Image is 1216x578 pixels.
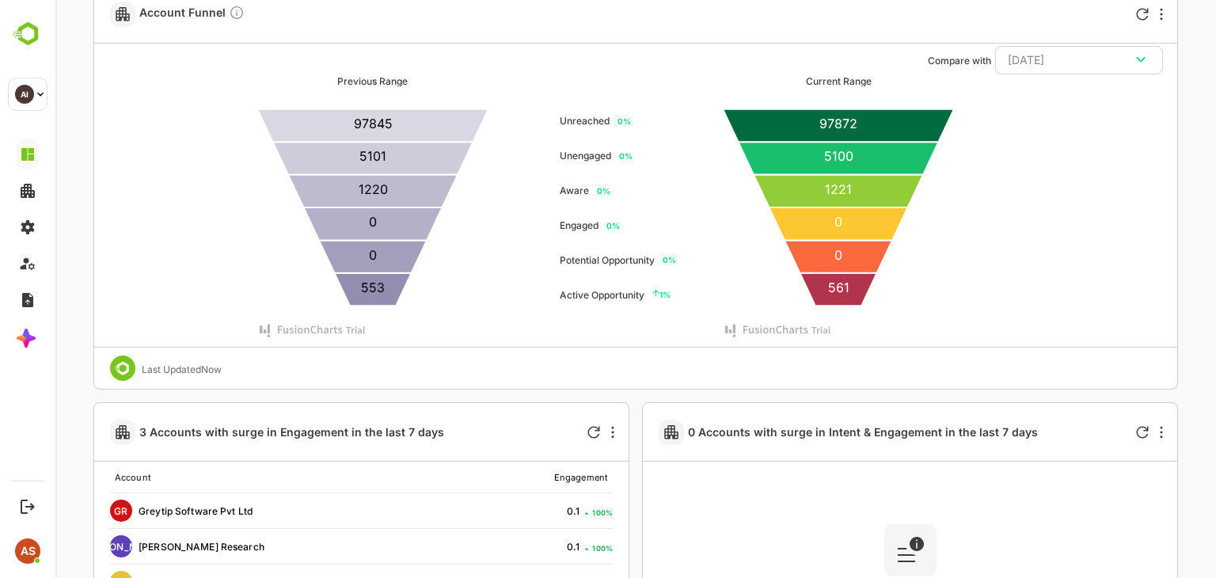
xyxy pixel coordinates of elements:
div: 100 % [537,508,557,517]
div: More [1104,8,1108,21]
div: 0.1 [511,541,526,553]
div: 0.1 [511,505,526,517]
span: 0 Accounts with surge in Intent & Engagement in the last 7 days [633,425,982,439]
div: Jasper Colin Research [55,535,397,557]
a: Greytip Software Pvt Ltd [83,505,197,517]
div: Greytip Software Pvt Ltd [55,500,397,522]
div: Last Updated Now [86,363,166,375]
th: Engagement [403,462,557,492]
a: [PERSON_NAME] Research [83,541,209,553]
div: Refresh [1081,8,1093,21]
p12: 1 % [597,290,615,299]
ag: Compare with [872,55,936,67]
img: BambooboxLogoMark.f1c84d78b4c51b1a7b5f700c9845e183.svg [8,19,48,49]
span: Account Funnel [84,5,189,23]
ul: Active Opportunity [504,277,615,312]
div: Refresh [1081,426,1093,439]
div: AS [15,538,40,564]
div: Compare Funnel to any previous dates, and click on any plot in the current funnel to view the det... [173,5,189,23]
th: Account [55,462,403,493]
button: Logout [17,496,38,517]
p12: 0 % [564,151,577,161]
ul: Engaged [504,208,564,243]
a: 0 Accounts with surge in Intent & Engagement in the last 7 days [633,425,989,439]
div: AI [15,85,34,104]
p12: 0 % [551,221,564,230]
p12: 0 % [607,255,621,264]
div: 100 % [537,544,557,553]
div: [DATE] [952,50,1095,70]
p12: 0 % [541,186,555,196]
a: 3 Accounts with surge in Engagement in the last 7 days [84,425,395,439]
div: GR [55,500,77,522]
ul: Unengaged [504,139,577,173]
ul: Aware [504,173,555,208]
div: Current Range [750,75,816,87]
span: 3 Accounts with surge in Engagement in the last 7 days [84,425,389,439]
div: [PERSON_NAME] [55,535,77,557]
div: Refresh [532,426,545,439]
div: Previous Range [282,75,352,87]
div: More [556,426,559,439]
button: [DATE] [940,46,1108,74]
ul: Potential Opportunity [504,243,621,278]
p12: 0 % [562,116,576,126]
ul: Unreached [504,104,576,139]
div: More [1104,426,1108,439]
